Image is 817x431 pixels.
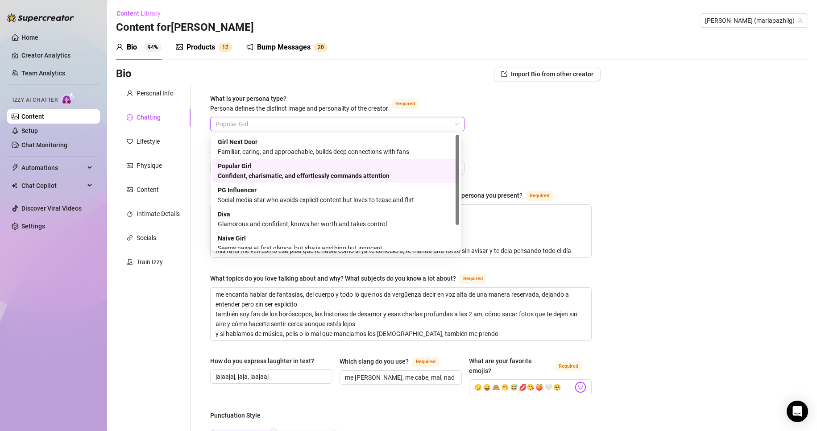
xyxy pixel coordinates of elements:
[21,141,67,149] a: Chat Monitoring
[218,171,454,181] div: Confident, charismatic, and effortlessly commands attention
[469,356,591,376] label: What are your favorite emojis?
[12,182,17,189] img: Chat Copilot
[469,356,551,376] div: What are your favorite emojis?
[222,44,225,50] span: 1
[137,185,159,195] div: Content
[116,6,168,21] button: Content Library
[127,138,133,145] span: heart
[575,381,586,393] img: svg%3e
[787,401,808,422] div: Open Intercom Messenger
[116,10,161,17] span: Content Library
[127,211,133,217] span: fire
[61,92,75,105] img: AI Chatter
[137,161,162,170] div: Physique
[210,274,456,283] div: What topics do you love talking about and why? What subjects do you know a lot about?
[210,273,496,284] label: What topics do you love talking about and why? What subjects do you know a lot about?
[412,357,439,367] span: Required
[137,137,160,146] div: Lifestyle
[210,147,255,157] div: Selling Strategy
[218,243,454,253] div: Seems naive at first glance, but she is anything but innocent
[526,191,553,201] span: Required
[187,42,215,53] div: Products
[218,138,257,145] strong: Girl Next Door
[21,34,38,41] a: Home
[345,373,455,382] input: Which slang do you use?
[127,42,137,53] div: Bio
[210,356,314,366] div: How do you express laughter in text?
[246,43,253,50] span: notification
[340,356,409,366] div: Which slang do you use?
[21,178,85,193] span: Chat Copilot
[210,190,563,201] label: How would you describe your online personality? How do your fans see you or the type of persona y...
[218,162,252,170] strong: Popular Girl
[216,372,325,381] input: How do you express laughter in text?
[144,43,162,52] sup: 94%
[210,356,320,366] label: How do you express laughter in text?
[21,48,93,62] a: Creator Analytics
[127,235,133,241] span: link
[474,381,572,393] input: What are your favorite emojis?
[210,105,388,112] span: Persona defines the distinct image and personality of the creator
[318,44,321,50] span: 2
[116,67,132,81] h3: Bio
[21,161,85,175] span: Automations
[705,14,803,27] span: Maria (mariapazhilg)
[555,361,582,371] span: Required
[460,274,486,284] span: Required
[218,147,454,157] div: Familiar, caring, and approachable, builds deep connections with fans
[501,71,507,77] span: import
[218,186,257,194] strong: PG Influencer
[21,205,82,212] a: Discover Viral Videos
[340,356,449,367] label: Which slang do you use?
[21,113,44,120] a: Content
[211,288,591,340] textarea: What topics do you love talking about and why? What subjects do you know a lot about?
[225,44,228,50] span: 2
[137,88,174,98] div: Personal Info
[219,43,232,52] sup: 12
[137,233,156,243] div: Socials
[210,95,388,112] span: What is your persona type?
[511,70,593,78] span: Import Bio from other creator
[127,114,133,120] span: message
[210,146,295,157] label: Selling Strategy
[314,43,328,52] sup: 20
[216,117,459,131] span: Popular Girl
[798,18,803,23] span: team
[7,13,74,22] img: logo-BBDzfeDw.svg
[137,209,180,219] div: Intimate Details
[218,219,454,229] div: Glamorous and confident, knows her worth and takes control
[392,99,419,109] span: Required
[210,410,267,420] label: Punctuation Style
[21,127,38,134] a: Setup
[218,195,454,205] div: Social media star who avoids explicit content but loves to tease and flirt
[21,70,65,77] a: Team Analytics
[21,223,45,230] a: Settings
[116,21,254,35] h3: Content for [PERSON_NAME]
[137,257,163,267] div: Train Izzy
[176,43,183,50] span: picture
[494,67,601,81] button: Import Bio from other creator
[127,259,133,265] span: experiment
[218,211,230,218] strong: Diva
[127,90,133,96] span: user
[12,164,19,171] span: thunderbolt
[127,162,133,169] span: idcard
[12,96,58,104] span: Izzy AI Chatter
[137,112,161,122] div: Chatting
[210,191,523,200] div: How would you describe your online personality? How do your fans see you or the type of persona y...
[116,43,123,50] span: user
[127,186,133,193] span: picture
[218,235,246,242] strong: Naive Girl
[210,410,261,420] div: Punctuation Style
[321,44,324,50] span: 0
[257,42,311,53] div: Bump Messages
